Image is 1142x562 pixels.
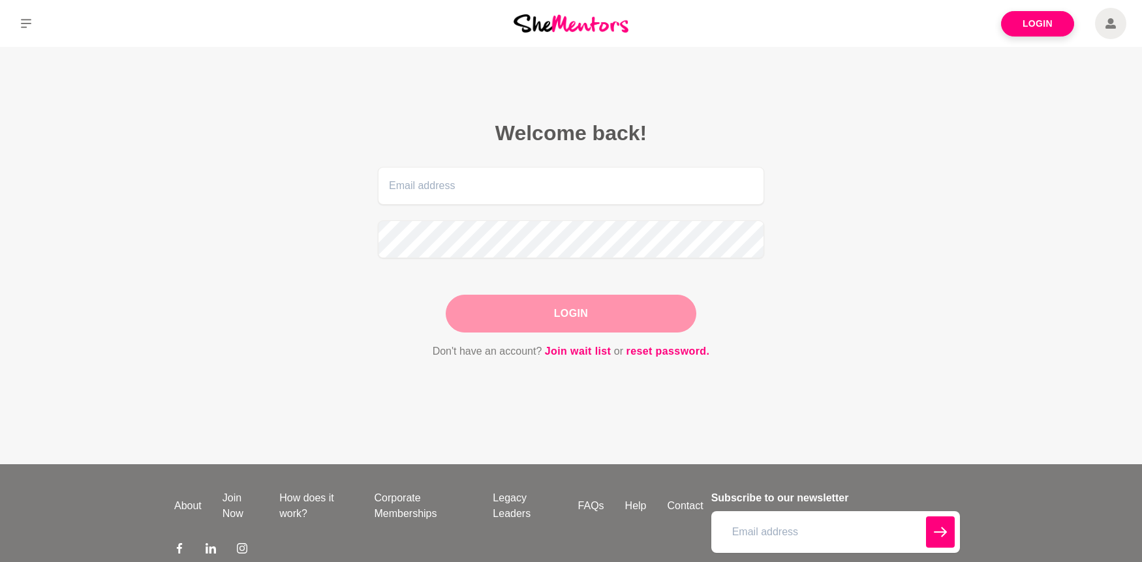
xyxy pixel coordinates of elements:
[164,498,212,514] a: About
[1001,11,1074,37] a: Login
[363,490,482,522] a: Corporate Memberships
[711,511,960,553] input: Email address
[269,490,363,522] a: How does it work?
[378,343,764,360] p: Don't have an account? or
[237,542,247,558] a: Instagram
[711,490,960,506] h4: Subscribe to our newsletter
[212,490,269,522] a: Join Now
[568,498,615,514] a: FAQs
[615,498,657,514] a: Help
[545,343,611,360] a: Join wait list
[174,542,185,558] a: Facebook
[206,542,216,558] a: LinkedIn
[378,167,764,205] input: Email address
[482,490,567,522] a: Legacy Leaders
[378,120,764,146] h2: Welcome back!
[626,343,710,360] a: reset password.
[657,498,714,514] a: Contact
[514,14,628,32] img: She Mentors Logo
